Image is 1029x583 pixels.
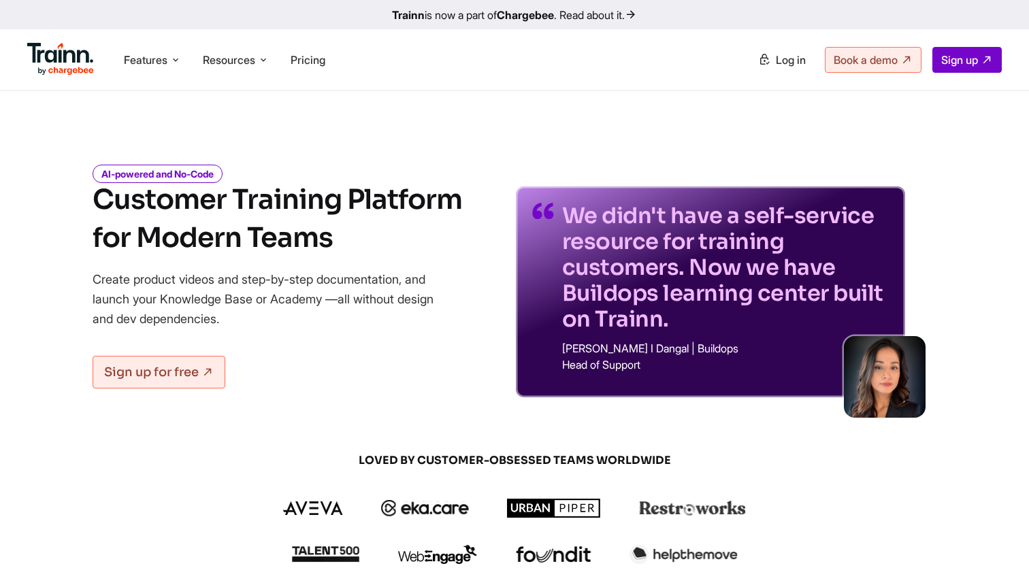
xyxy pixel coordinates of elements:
[203,52,255,67] span: Resources
[291,546,359,563] img: talent500 logo
[93,181,462,257] h1: Customer Training Platform for Modern Teams
[639,501,746,516] img: restroworks logo
[776,53,806,67] span: Log in
[562,359,889,370] p: Head of Support
[630,545,738,564] img: helpthemove logo
[381,500,470,516] img: ekacare logo
[497,8,554,22] b: Chargebee
[283,501,343,515] img: aveva logo
[291,53,325,67] a: Pricing
[124,52,167,67] span: Features
[825,47,921,73] a: Book a demo
[844,336,926,418] img: sabina-buildops.d2e8138.png
[507,499,601,518] img: urbanpiper logo
[27,43,94,76] img: Trainn Logo
[932,47,1002,73] a: Sign up
[750,48,814,72] a: Log in
[93,356,225,388] a: Sign up for free
[93,269,453,329] p: Create product videos and step-by-step documentation, and launch your Knowledge Base or Academy —...
[398,545,477,564] img: webengage logo
[392,8,425,22] b: Trainn
[532,203,554,219] img: quotes-purple.41a7099.svg
[562,343,889,354] p: [PERSON_NAME] I Dangal | Buildops
[515,546,591,563] img: foundit logo
[93,165,223,183] i: AI-powered and No-Code
[188,453,841,468] span: LOVED BY CUSTOMER-OBSESSED TEAMS WORLDWIDE
[834,53,898,67] span: Book a demo
[941,53,978,67] span: Sign up
[562,203,889,332] p: We didn't have a self-service resource for training customers. Now we have Buildops learning cent...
